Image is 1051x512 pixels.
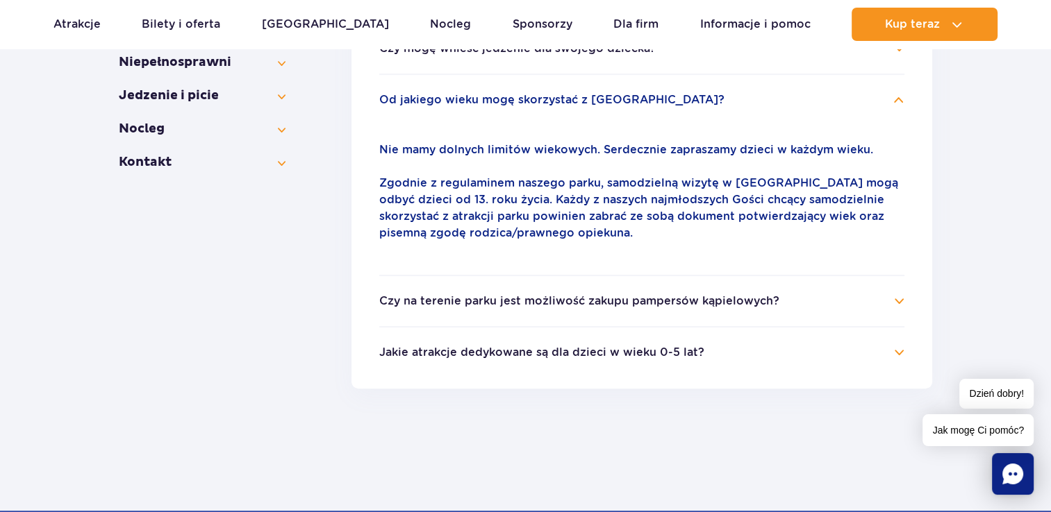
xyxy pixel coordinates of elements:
[119,54,285,71] button: Niepełno­sprawni
[852,8,998,41] button: Kup teraz
[992,453,1034,495] div: Chat
[142,8,220,41] a: Bilety i oferta
[379,346,704,359] button: Jakie atrakcje dedykowane są dla dzieci w wieku 0-5 lat?
[430,8,471,41] a: Nocleg
[613,8,659,41] a: Dla firm
[379,42,656,55] button: Czy mogę wnieść jedzenie dla swojego dziecka?
[885,18,940,31] span: Kup teraz
[922,414,1034,446] span: Jak mogę Ci pomóc?
[379,295,779,307] button: Czy na terenie parku jest możliwość zakupu pampersów kąpielowych?
[700,8,811,41] a: Informacje i pomoc
[53,8,101,41] a: Atrakcje
[119,87,285,104] button: Jedzenie i picie
[513,8,572,41] a: Sponsorzy
[119,121,285,137] button: Nocleg
[379,94,725,106] button: Od jakiego wieku mogę skorzystać z [GEOGRAPHIC_DATA]?
[262,8,389,41] a: [GEOGRAPHIC_DATA]
[959,379,1034,409] span: Dzień dobry!
[119,154,285,171] button: Kontakt
[379,142,904,158] p: Nie mamy dolnych limitów wiekowych. Serdecznie zapraszamy dzieci w każdym wieku.
[379,175,904,241] p: Zgodnie z regulaminem naszego parku, samodzielną wizytę w [GEOGRAPHIC_DATA] mogą odbyć dzieci od ...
